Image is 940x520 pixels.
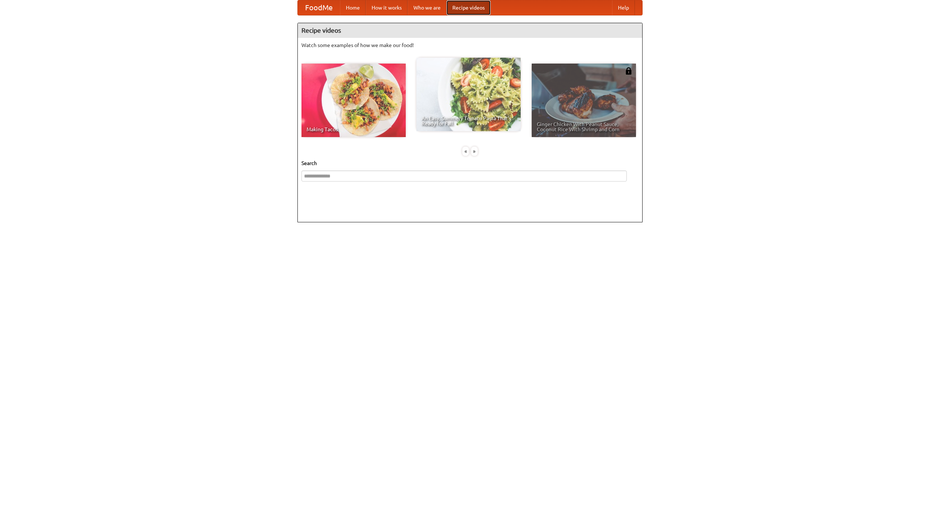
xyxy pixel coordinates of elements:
div: « [462,147,469,156]
div: » [471,147,478,156]
a: Home [340,0,366,15]
a: Help [612,0,635,15]
h4: Recipe videos [298,23,642,38]
h5: Search [301,159,639,167]
a: How it works [366,0,408,15]
p: Watch some examples of how we make our food! [301,42,639,49]
a: Making Tacos [301,64,406,137]
span: An Easy, Summery Tomato Pasta That's Ready for Fall [422,116,516,126]
img: 483408.png [625,67,632,75]
span: Making Tacos [307,127,401,132]
a: An Easy, Summery Tomato Pasta That's Ready for Fall [416,58,521,131]
a: Who we are [408,0,446,15]
a: Recipe videos [446,0,491,15]
a: FoodMe [298,0,340,15]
